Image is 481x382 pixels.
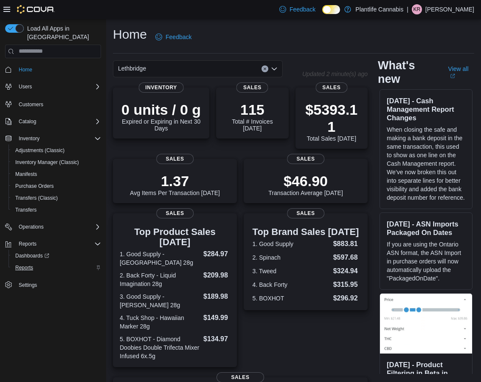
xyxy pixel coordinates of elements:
[203,334,230,344] dd: $134.97
[15,65,36,75] a: Home
[268,173,343,196] div: Transaction Average [DATE]
[333,239,359,249] dd: $883.81
[120,250,200,267] dt: 1. Good Supply - [GEOGRAPHIC_DATA] 28g
[12,157,82,167] a: Inventory Manager (Classic)
[223,101,281,132] div: Total # Invoices [DATE]
[8,192,104,204] button: Transfers (Classic)
[120,292,200,309] dt: 3. Good Supply - [PERSON_NAME] 28g
[12,193,101,203] span: Transfers (Classic)
[19,224,44,230] span: Operations
[12,181,101,191] span: Purchase Orders
[120,314,200,331] dt: 4. Tuck Shop - Hawaiian Marker 28g
[412,4,422,14] div: Kaizer Rietzel
[19,118,36,125] span: Catalog
[15,116,39,127] button: Catalog
[203,291,230,302] dd: $189.98
[5,60,101,313] nav: Complex example
[130,173,220,196] div: Avg Items Per Transaction [DATE]
[2,98,104,110] button: Customers
[2,279,104,291] button: Settings
[276,1,319,18] a: Feedback
[8,204,104,216] button: Transfers
[15,116,101,127] span: Catalog
[413,4,421,14] span: KR
[2,116,104,127] button: Catalog
[8,144,104,156] button: Adjustments (Classic)
[2,81,104,93] button: Users
[448,65,474,79] a: View allExternal link
[12,251,53,261] a: Dashboards
[12,251,101,261] span: Dashboards
[15,133,101,144] span: Inventory
[387,220,465,237] h3: [DATE] - ASN Imports Packaged On Dates
[302,101,361,142] div: Total Sales [DATE]
[19,66,32,73] span: Home
[450,74,455,79] svg: External link
[12,181,57,191] a: Purchase Orders
[387,125,465,202] p: When closing the safe and making a bank deposit in the same transaction, this used to show as one...
[12,157,101,167] span: Inventory Manager (Classic)
[15,159,79,166] span: Inventory Manager (Classic)
[8,168,104,180] button: Manifests
[8,156,104,168] button: Inventory Manager (Classic)
[15,99,47,110] a: Customers
[236,82,268,93] span: Sales
[24,24,101,41] span: Load All Apps in [GEOGRAPHIC_DATA]
[333,252,359,263] dd: $597.68
[120,101,203,118] p: 0 units / 0 g
[287,154,324,164] span: Sales
[120,271,200,288] dt: 2. Back Forty - Liquid Imagination 28g
[12,263,101,273] span: Reports
[166,33,191,41] span: Feedback
[253,267,330,275] dt: 3. Tweed
[19,135,39,142] span: Inventory
[15,280,40,290] a: Settings
[15,264,33,271] span: Reports
[271,65,278,72] button: Open list of options
[19,241,37,247] span: Reports
[15,239,40,249] button: Reports
[152,28,195,45] a: Feedback
[15,222,101,232] span: Operations
[425,4,474,14] p: [PERSON_NAME]
[120,335,200,360] dt: 5. BOXHOT - Diamond Doobies Double Trifecta Mixer Infused 6x.5g
[15,195,58,201] span: Transfers (Classic)
[15,171,37,178] span: Manifests
[355,4,403,14] p: Plantlife Cannabis
[15,82,101,92] span: Users
[8,180,104,192] button: Purchase Orders
[2,221,104,233] button: Operations
[12,263,37,273] a: Reports
[15,252,49,259] span: Dashboards
[15,64,101,75] span: Home
[387,240,465,283] p: If you are using the Ontario ASN format, the ASN Import in purchase orders will now automatically...
[333,293,359,303] dd: $296.92
[203,313,230,323] dd: $149.99
[253,280,330,289] dt: 4. Back Forty
[12,169,101,179] span: Manifests
[15,239,101,249] span: Reports
[12,193,61,203] a: Transfers (Classic)
[8,262,104,274] button: Reports
[262,65,268,72] button: Clear input
[15,280,101,290] span: Settings
[15,183,54,190] span: Purchase Orders
[378,59,438,86] h2: What's new
[253,294,330,303] dt: 5. BOXHOT
[2,238,104,250] button: Reports
[302,71,368,77] p: Updated 2 minute(s) ago
[12,205,101,215] span: Transfers
[15,222,47,232] button: Operations
[223,101,281,118] p: 115
[156,154,194,164] span: Sales
[407,4,408,14] p: |
[19,101,43,108] span: Customers
[253,240,330,248] dt: 1. Good Supply
[17,5,55,14] img: Cova
[203,270,230,280] dd: $209.98
[138,82,184,93] span: Inventory
[12,205,40,215] a: Transfers
[156,208,194,218] span: Sales
[130,173,220,190] p: 1.37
